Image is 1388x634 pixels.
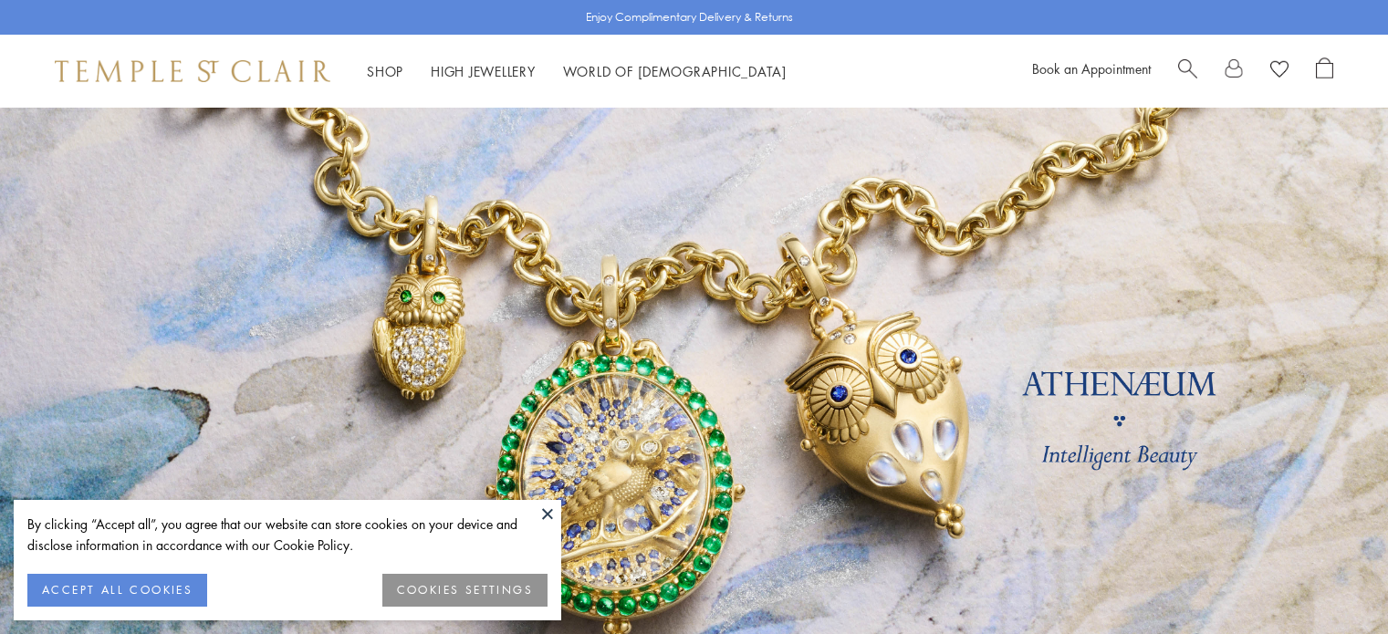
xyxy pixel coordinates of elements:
[27,574,207,607] button: ACCEPT ALL COOKIES
[27,514,548,556] div: By clicking “Accept all”, you agree that our website can store cookies on your device and disclos...
[1297,548,1370,616] iframe: Gorgias live chat messenger
[367,62,403,80] a: ShopShop
[431,62,536,80] a: High JewelleryHigh Jewellery
[382,574,548,607] button: COOKIES SETTINGS
[367,60,787,83] nav: Main navigation
[1270,57,1289,85] a: View Wishlist
[1178,57,1197,85] a: Search
[586,8,793,26] p: Enjoy Complimentary Delivery & Returns
[1032,59,1151,78] a: Book an Appointment
[1316,57,1333,85] a: Open Shopping Bag
[55,60,330,82] img: Temple St. Clair
[563,62,787,80] a: World of [DEMOGRAPHIC_DATA]World of [DEMOGRAPHIC_DATA]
